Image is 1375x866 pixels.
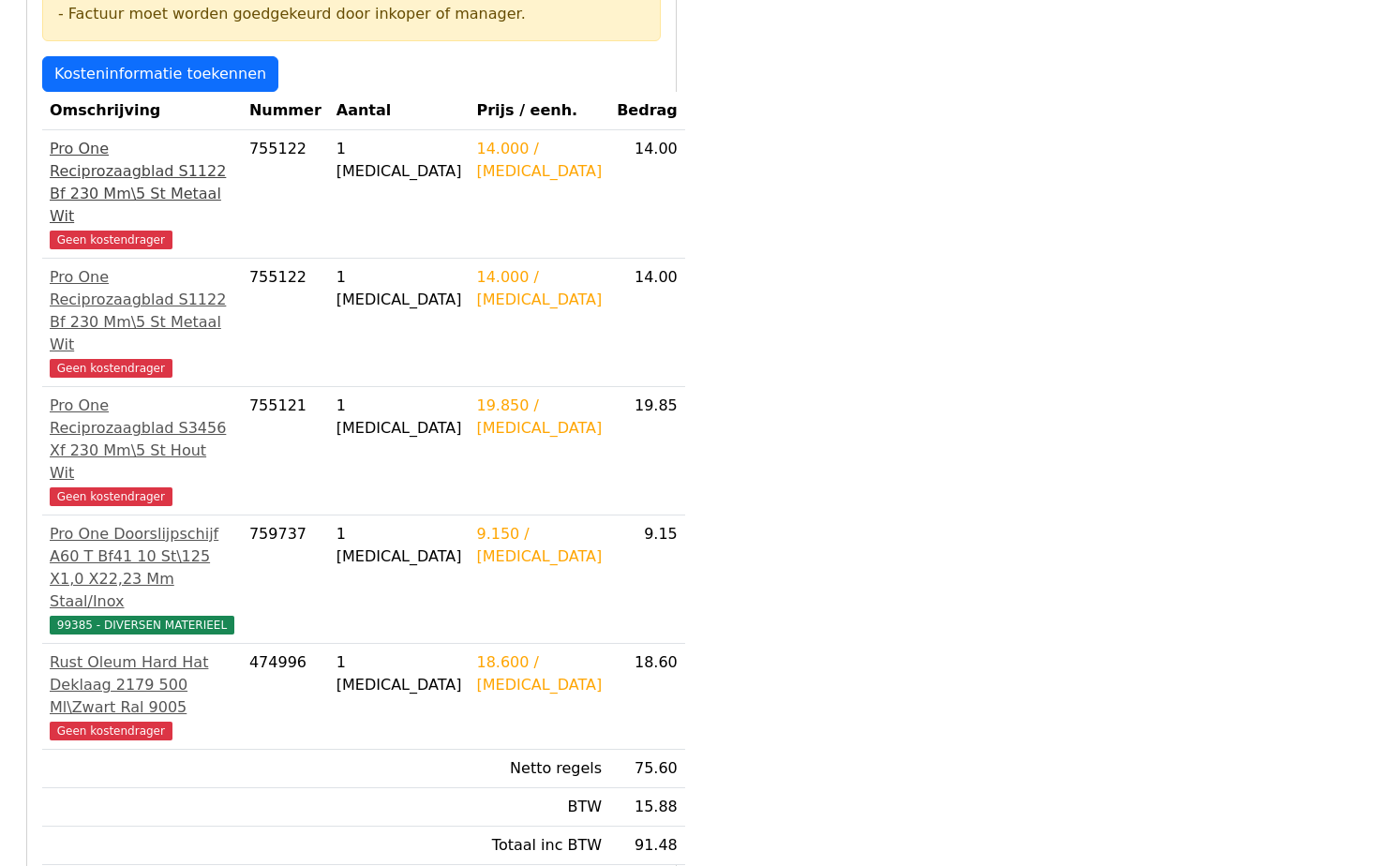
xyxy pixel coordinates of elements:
td: 755121 [242,387,329,515]
td: 18.60 [609,644,685,750]
div: Pro One Reciprozaagblad S3456 Xf 230 Mm\5 St Hout Wit [50,395,234,485]
div: 1 [MEDICAL_DATA] [336,266,462,311]
th: Prijs / eenh. [469,92,609,130]
a: Rust Oleum Hard Hat Deklaag 2179 500 Ml\Zwart Ral 9005Geen kostendrager [50,651,234,741]
div: 1 [MEDICAL_DATA] [336,651,462,696]
a: Pro One Reciprozaagblad S1122 Bf 230 Mm\5 St Metaal WitGeen kostendrager [50,138,234,250]
td: 14.00 [609,130,685,259]
span: Geen kostendrager [50,231,172,249]
a: Pro One Reciprozaagblad S3456 Xf 230 Mm\5 St Hout WitGeen kostendrager [50,395,234,507]
div: Pro One Reciprozaagblad S1122 Bf 230 Mm\5 St Metaal Wit [50,138,234,228]
span: Geen kostendrager [50,487,172,506]
td: 755122 [242,259,329,387]
div: 1 [MEDICAL_DATA] [336,138,462,183]
div: 9.150 / [MEDICAL_DATA] [476,523,602,568]
div: 19.850 / [MEDICAL_DATA] [476,395,602,440]
div: 14.000 / [MEDICAL_DATA] [476,266,602,311]
div: 14.000 / [MEDICAL_DATA] [476,138,602,183]
th: Nummer [242,92,329,130]
td: 755122 [242,130,329,259]
td: 91.48 [609,827,685,865]
th: Omschrijving [42,92,242,130]
td: 474996 [242,644,329,750]
td: 9.15 [609,515,685,644]
td: Netto regels [469,750,609,788]
span: 99385 - DIVERSEN MATERIEEL [50,616,234,635]
div: Rust Oleum Hard Hat Deklaag 2179 500 Ml\Zwart Ral 9005 [50,651,234,719]
td: 75.60 [609,750,685,788]
td: 14.00 [609,259,685,387]
td: BTW [469,788,609,827]
div: 18.600 / [MEDICAL_DATA] [476,651,602,696]
div: - Factuur moet worden goedgekeurd door inkoper of manager. [58,3,645,25]
a: Kosteninformatie toekennen [42,56,278,92]
td: Totaal inc BTW [469,827,609,865]
a: Pro One Doorslijpschijf A60 T Bf41 10 St\125 X1,0 X22,23 Mm Staal/Inox99385 - DIVERSEN MATERIEEL [50,523,234,635]
span: Geen kostendrager [50,359,172,378]
td: 19.85 [609,387,685,515]
div: Pro One Reciprozaagblad S1122 Bf 230 Mm\5 St Metaal Wit [50,266,234,356]
div: Pro One Doorslijpschijf A60 T Bf41 10 St\125 X1,0 X22,23 Mm Staal/Inox [50,523,234,613]
td: 759737 [242,515,329,644]
td: 15.88 [609,788,685,827]
a: Pro One Reciprozaagblad S1122 Bf 230 Mm\5 St Metaal WitGeen kostendrager [50,266,234,379]
th: Bedrag [609,92,685,130]
span: Geen kostendrager [50,722,172,740]
div: 1 [MEDICAL_DATA] [336,523,462,568]
div: 1 [MEDICAL_DATA] [336,395,462,440]
th: Aantal [329,92,470,130]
